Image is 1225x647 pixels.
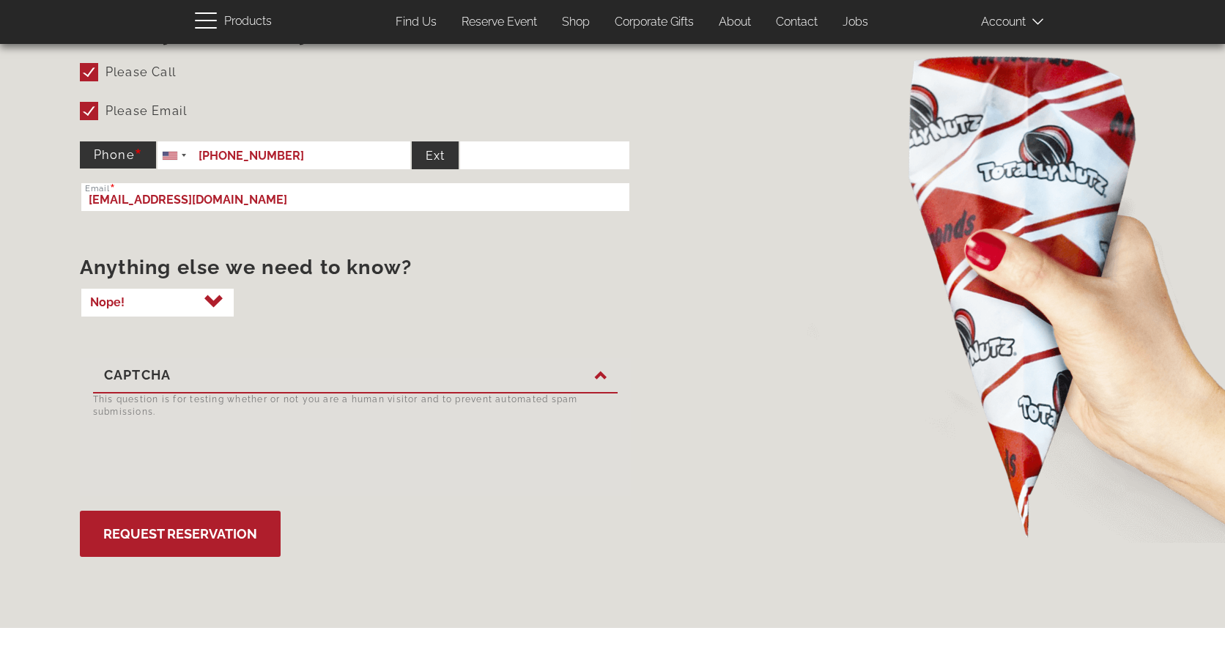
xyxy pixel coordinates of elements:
a: Contact [765,8,829,37]
label: Anything else we need to know? [80,253,631,281]
input: Email [80,182,631,212]
button: Request Reservation [80,511,281,557]
iframe: reCAPTCHA [93,426,316,483]
a: CAPTCHA [104,366,607,385]
div: United States: +1 [157,141,190,170]
a: Corporate Gifts [604,8,705,37]
p: This question is for testing whether or not you are a human visitor and to prevent automated spam... [93,393,618,418]
span: Ext [412,141,459,169]
a: Shop [551,8,601,37]
span: Products [224,11,272,32]
a: About [708,8,762,37]
input: +1 201-555-0123 [156,140,412,171]
span: Request Reservation [103,526,257,541]
a: Jobs [832,8,879,37]
span: How may we contact you? [80,21,354,45]
label: Please Call [80,63,176,81]
a: Find Us [385,8,448,37]
label: Phone [80,141,156,169]
a: Reserve Event [451,8,548,37]
label: Please Email [80,102,188,120]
